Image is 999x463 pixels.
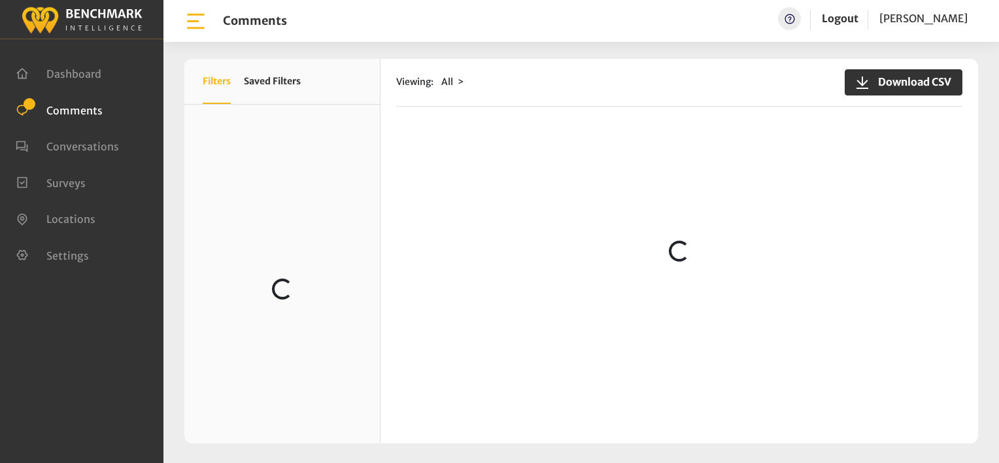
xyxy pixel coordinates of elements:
span: Dashboard [46,67,101,80]
span: Conversations [46,140,119,153]
span: Surveys [46,176,86,189]
a: [PERSON_NAME] [879,7,968,30]
a: Settings [16,248,89,261]
a: Logout [822,7,858,30]
button: Download CSV [845,69,962,95]
a: Conversations [16,139,119,152]
span: Locations [46,213,95,226]
span: [PERSON_NAME] [879,12,968,25]
a: Logout [822,12,858,25]
a: Comments [16,103,103,116]
a: Surveys [16,175,86,188]
span: All [441,76,453,88]
span: Viewing: [396,75,433,89]
a: Locations [16,211,95,224]
span: Settings [46,249,89,262]
button: Filters [203,59,231,104]
h1: Comments [223,14,287,28]
button: Saved Filters [244,59,301,104]
img: benchmark [21,3,143,35]
span: Comments [46,103,103,116]
a: Dashboard [16,66,101,79]
span: Download CSV [870,74,951,90]
img: bar [184,10,207,33]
